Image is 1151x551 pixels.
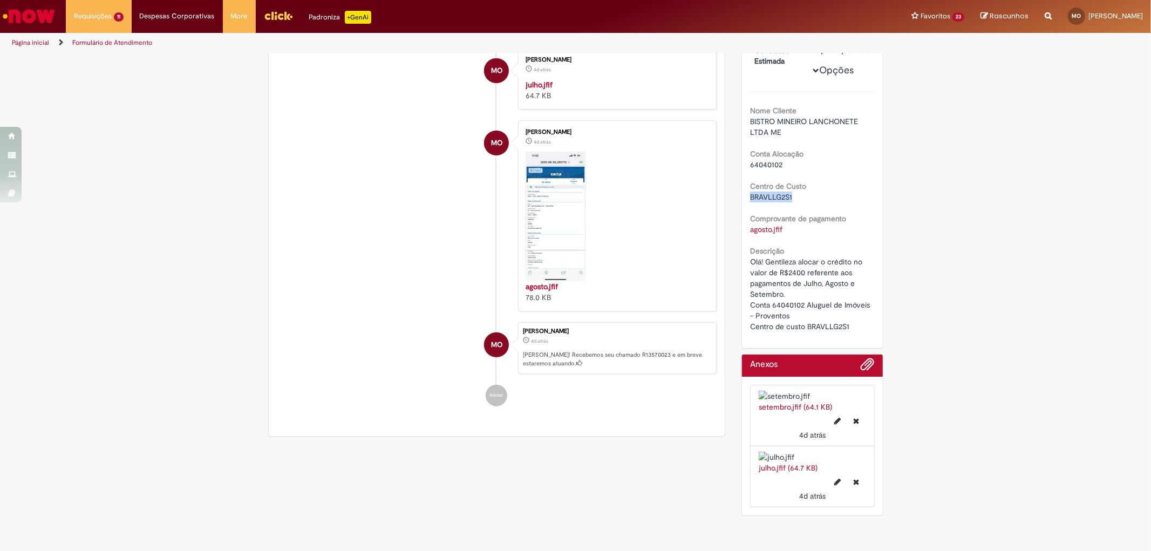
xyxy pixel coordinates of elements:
a: Rascunhos [980,11,1029,22]
span: 64040102 [750,160,782,169]
time: 26/09/2025 11:10:24 [534,139,551,145]
span: 4d atrás [531,338,548,344]
a: julho.jfif [526,80,553,90]
span: MO [491,58,502,84]
img: setembro.jfif [759,391,866,402]
a: Formulário de Atendimento [72,38,152,47]
b: Conta Alocação [750,149,803,159]
h2: Anexos [750,360,778,370]
button: Adicionar anexos [861,357,875,377]
span: More [231,11,248,22]
b: Centro de Custo [750,181,806,191]
button: Excluir setembro.jfif [847,412,866,430]
span: BISTRO MINEIRO LANCHONETE LTDA ME [750,117,860,137]
img: julho.jfif [759,452,866,462]
img: click_logo_yellow_360x200.png [264,8,293,24]
p: +GenAi [345,11,371,24]
p: [PERSON_NAME]! Recebemos seu chamado R13570023 e em breve estaremos atuando. [523,351,711,368]
a: Página inicial [12,38,49,47]
span: BRAVLLG2S1 [750,192,792,202]
a: julho.jfif (64.7 KB) [759,463,818,473]
span: 4d atrás [799,491,826,501]
li: Maria Damasceno De Oliveira [277,322,717,374]
span: 11 [114,12,124,22]
div: [PERSON_NAME] [523,328,711,335]
time: 26/09/2025 11:10:35 [799,430,826,440]
b: Descrição [750,246,784,256]
ul: Trilhas de página [8,33,759,53]
b: Comprovante de pagamento [750,214,846,223]
span: MO [491,130,502,156]
button: Editar nome de arquivo setembro.jfif [828,412,848,430]
span: Requisições [74,11,112,22]
div: Maria Damasceno De Oliveira [484,332,509,357]
span: MO [1072,12,1081,19]
div: [PERSON_NAME] [526,129,705,135]
span: Favoritos [921,11,950,22]
time: 26/09/2025 11:11:51 [531,338,548,344]
div: Padroniza [309,11,371,24]
div: [PERSON_NAME] [526,57,705,63]
span: 4d atrás [799,430,826,440]
span: 23 [952,12,964,22]
div: 64.7 KB [526,79,705,101]
span: [PERSON_NAME] [1088,11,1143,21]
img: ServiceNow [1,5,57,27]
span: Despesas Corporativas [140,11,215,22]
span: Rascunhos [990,11,1029,21]
button: Excluir julho.jfif [847,473,866,491]
button: Editar nome de arquivo julho.jfif [828,473,848,491]
time: 26/09/2025 11:10:34 [799,491,826,501]
div: Maria Damasceno De Oliveira [484,131,509,155]
dt: Conclusão Estimada [746,45,813,66]
a: setembro.jfif (64.1 KB) [759,402,832,412]
span: 4d atrás [534,139,551,145]
a: Download de agosto.jfif [750,225,782,234]
b: Nome Cliente [750,106,796,115]
span: Olá! Gentileza alocar o crédito no valor de R$2400 referente aos pagamentos de Julho, Agosto e Se... [750,257,872,331]
div: Maria Damasceno De Oliveira [484,58,509,83]
div: 78.0 KB [526,281,705,303]
time: 26/09/2025 11:10:34 [534,66,551,73]
a: agosto.jfif [526,282,558,291]
span: 4d atrás [534,66,551,73]
span: MO [491,332,502,358]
